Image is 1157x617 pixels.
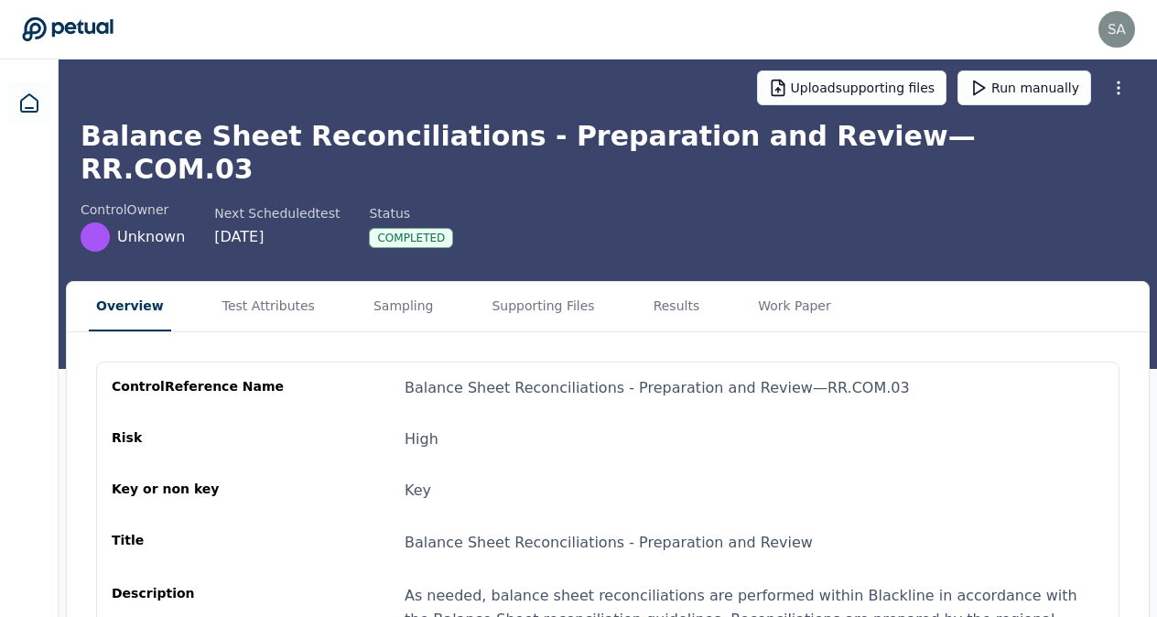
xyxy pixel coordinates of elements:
[112,531,287,555] div: Title
[81,200,185,219] div: control Owner
[214,204,340,222] div: Next Scheduled test
[1098,11,1135,48] img: sapna.rao@arm.com
[7,81,51,125] a: Dashboard
[22,16,114,42] a: Go to Dashboard
[1102,71,1135,104] button: More Options
[214,226,340,248] div: [DATE]
[369,204,453,222] div: Status
[112,480,287,502] div: Key or non key
[366,282,441,331] button: Sampling
[117,226,185,248] span: Unknown
[81,120,1135,186] h1: Balance Sheet Reconciliations - Preparation and Review — RR.COM.03
[646,282,708,331] button: Results
[751,282,838,331] button: Work Paper
[757,70,947,105] button: Uploadsupporting files
[215,282,322,331] button: Test Attributes
[405,480,431,502] div: Key
[405,428,438,450] div: High
[89,282,171,331] button: Overview
[369,228,453,248] div: Completed
[405,534,813,551] span: Balance Sheet Reconciliations - Preparation and Review
[484,282,601,331] button: Supporting Files
[112,377,287,399] div: control Reference Name
[112,428,287,450] div: Risk
[957,70,1091,105] button: Run manually
[405,377,910,399] div: Balance Sheet Reconciliations - Preparation and Review — RR.COM.03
